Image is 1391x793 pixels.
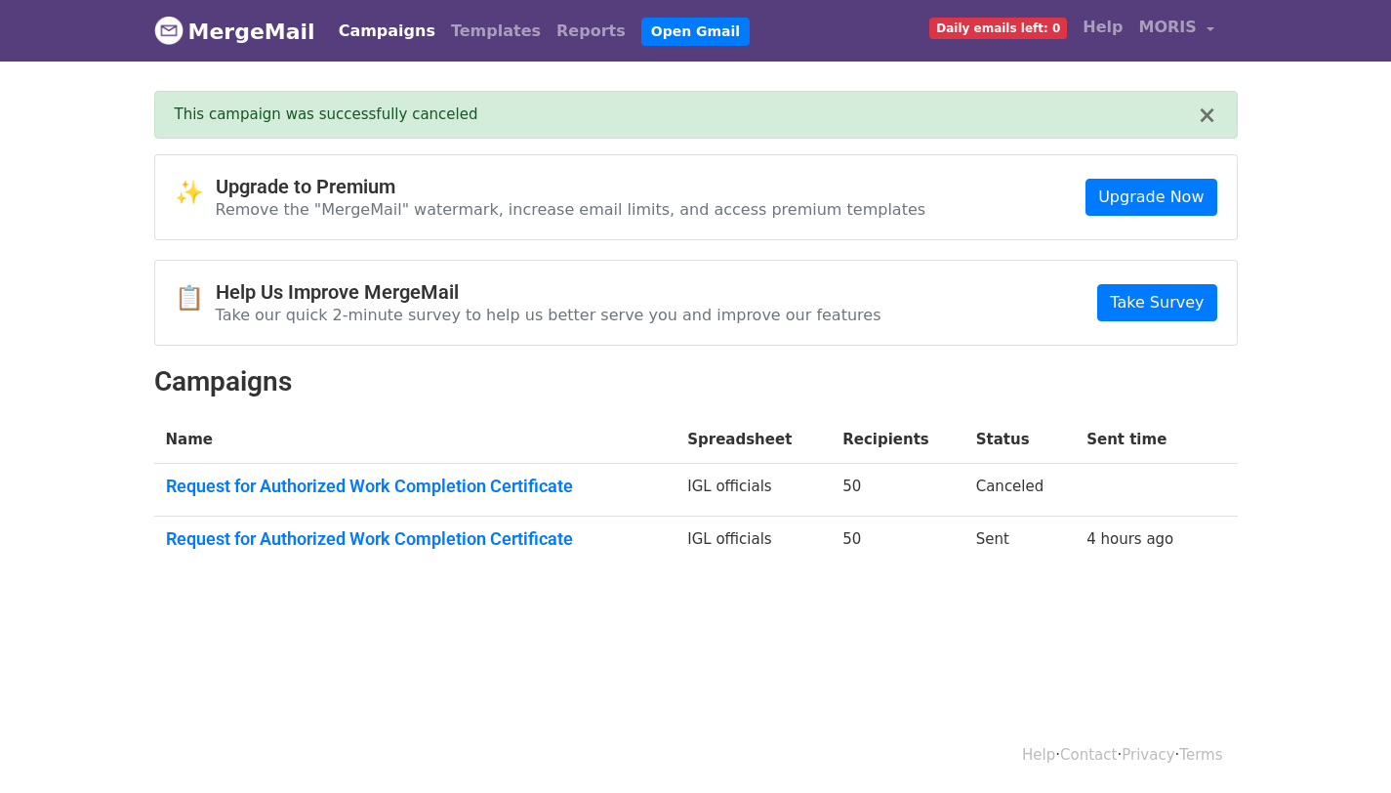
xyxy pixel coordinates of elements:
[675,463,831,517] td: IGL officials
[331,12,443,51] a: Campaigns
[1131,8,1222,54] a: MORIS
[1075,8,1130,47] a: Help
[1197,104,1216,127] button: ×
[1179,746,1222,764] a: Terms
[175,179,216,207] span: ✨
[921,8,1075,47] a: Daily emails left: 0
[549,12,634,51] a: Reports
[154,417,676,463] th: Name
[1139,16,1197,39] span: MORIS
[1097,284,1216,321] a: Take Survey
[1086,530,1173,548] a: 4 hours ago
[154,365,1238,398] h2: Campaigns
[154,16,184,45] img: MergeMail logo
[166,476,665,497] a: Request for Authorized Work Completion Certificate
[443,12,549,51] a: Templates
[1060,746,1117,764] a: Contact
[1085,179,1216,216] a: Upgrade Now
[831,517,964,569] td: 50
[1122,746,1174,764] a: Privacy
[831,463,964,517] td: 50
[964,517,1075,569] td: Sent
[216,175,926,198] h4: Upgrade to Premium
[675,417,831,463] th: Spreadsheet
[831,417,964,463] th: Recipients
[641,18,750,46] a: Open Gmail
[216,199,926,220] p: Remove the "MergeMail" watermark, increase email limits, and access premium templates
[675,517,831,569] td: IGL officials
[166,528,665,550] a: Request for Authorized Work Completion Certificate
[929,18,1067,39] span: Daily emails left: 0
[216,305,881,325] p: Take our quick 2-minute survey to help us better serve you and improve our features
[1022,746,1055,764] a: Help
[964,417,1075,463] th: Status
[1075,417,1208,463] th: Sent time
[964,463,1075,517] td: Canceled
[175,284,216,313] span: 📋
[175,104,1198,126] div: This campaign was successfully canceled
[216,280,881,304] h4: Help Us Improve MergeMail
[154,11,315,52] a: MergeMail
